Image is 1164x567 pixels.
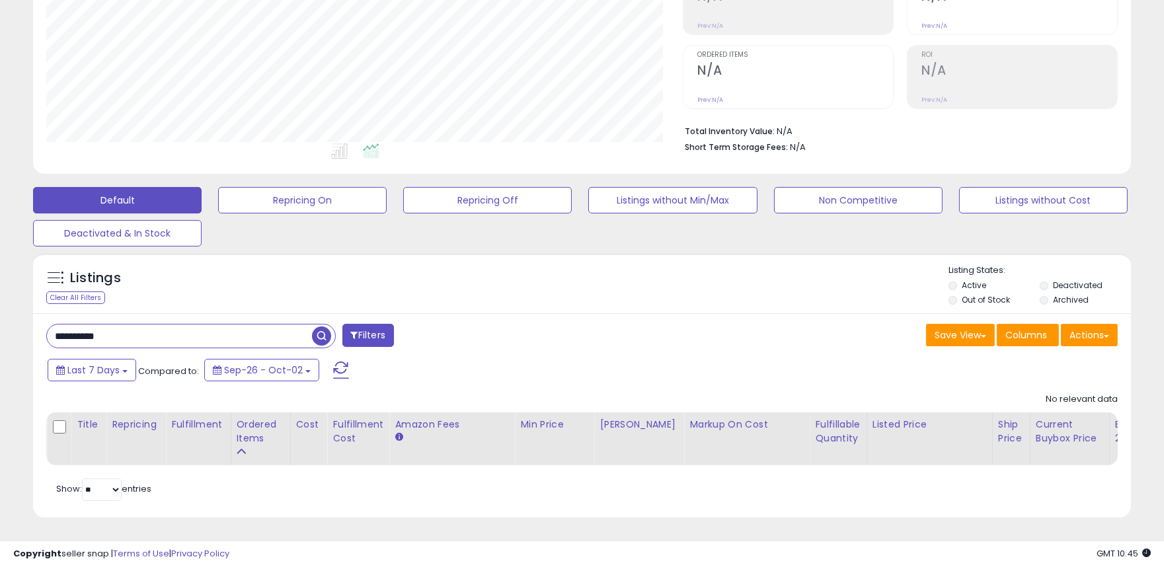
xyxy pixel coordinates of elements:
b: Total Inventory Value: [685,126,775,137]
button: Save View [926,324,995,346]
div: Ship Price [998,418,1025,445]
div: Ordered Items [237,418,285,445]
th: The percentage added to the cost of goods (COGS) that forms the calculator for Min & Max prices. [684,412,810,465]
div: Cost [296,418,322,432]
a: Privacy Policy [171,547,229,560]
div: Fulfillable Quantity [815,418,861,445]
button: Repricing Off [403,187,572,213]
li: N/A [685,122,1108,138]
span: Sep-26 - Oct-02 [224,363,303,377]
small: Prev: N/A [697,22,723,30]
small: Prev: N/A [921,96,947,104]
div: [PERSON_NAME] [600,418,678,432]
small: Amazon Fees. [395,432,403,443]
div: Current Buybox Price [1036,418,1104,445]
b: Short Term Storage Fees: [685,141,788,153]
label: Active [962,280,986,291]
span: ROI [921,52,1117,59]
button: Filters [342,324,394,347]
div: Fulfillment Cost [332,418,383,445]
h2: N/A [921,63,1117,81]
button: Actions [1061,324,1118,346]
button: Deactivated & In Stock [33,220,202,246]
span: Last 7 Days [67,363,120,377]
p: Listing States: [949,264,1131,277]
strong: Copyright [13,547,61,560]
button: Default [33,187,202,213]
small: Prev: N/A [921,22,947,30]
button: Listings without Cost [959,187,1128,213]
div: Fulfillment [171,418,225,432]
div: Amazon Fees [395,418,509,432]
button: Columns [997,324,1059,346]
div: Title [77,418,100,432]
div: Markup on Cost [689,418,804,432]
button: Non Competitive [774,187,943,213]
span: Columns [1005,328,1047,342]
span: Show: entries [56,482,151,495]
div: Repricing [112,418,160,432]
div: Listed Price [873,418,987,432]
div: BB Share 24h. [1115,418,1163,445]
span: Compared to: [138,365,199,377]
small: Prev: N/A [697,96,723,104]
h5: Listings [70,269,121,287]
button: Repricing On [218,187,387,213]
button: Last 7 Days [48,359,136,381]
button: Sep-26 - Oct-02 [204,359,319,381]
div: seller snap | | [13,548,229,560]
label: Archived [1053,294,1089,305]
span: Ordered Items [697,52,893,59]
div: Clear All Filters [46,291,105,304]
button: Listings without Min/Max [588,187,757,213]
h2: N/A [697,63,893,81]
span: 2025-10-10 10:45 GMT [1097,547,1151,560]
div: No relevant data [1046,393,1118,406]
span: N/A [790,141,806,153]
label: Out of Stock [962,294,1010,305]
div: Min Price [520,418,588,432]
a: Terms of Use [113,547,169,560]
label: Deactivated [1053,280,1103,291]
